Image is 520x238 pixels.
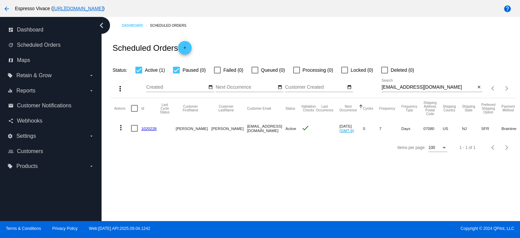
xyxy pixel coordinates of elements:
[443,118,462,138] mat-cell: US
[303,66,333,74] span: Processing (0)
[6,226,41,231] a: Terms & Conditions
[141,126,156,131] a: 1020228
[424,118,443,138] mat-cell: 07080
[16,133,36,139] span: Settings
[89,88,94,93] i: arrow_drop_down
[15,6,105,11] span: Espresso Vivace ( )
[285,85,346,90] input: Customer Created
[223,66,243,74] span: Failed (0)
[382,85,475,90] input: Search
[486,82,500,95] button: Previous page
[486,141,500,154] button: Previous page
[112,67,127,73] span: Status:
[481,118,502,138] mat-cell: SFR
[8,55,94,66] a: map Maps
[16,163,38,169] span: Products
[17,118,42,124] span: Webhooks
[247,118,286,138] mat-cell: [EMAIL_ADDRESS][DOMAIN_NAME]
[443,105,456,112] button: Change sorting for ShippingCountry
[176,105,205,112] button: Change sorting for CustomerFirstName
[17,27,43,33] span: Dashboard
[340,105,357,112] button: Change sorting for NextOccurrenceUtc
[501,105,515,112] button: Change sorting for PaymentMethod.Type
[181,45,189,53] mat-icon: add
[16,72,51,79] span: Retain & Grow
[301,124,309,132] mat-icon: check
[481,103,496,114] button: Change sorting for PreferredShippingOption
[17,148,43,154] span: Customers
[477,85,481,90] mat-icon: close
[363,118,379,138] mat-cell: 0
[117,124,125,132] mat-icon: more_vert
[7,133,13,139] i: settings
[17,42,61,48] span: Scheduled Orders
[397,145,426,150] div: Items per page:
[316,105,333,112] button: Change sorting for LastOccurrenceUtc
[16,88,35,94] span: Reports
[462,105,475,112] button: Change sorting for ShippingState
[8,24,94,35] a: dashboard Dashboard
[379,118,401,138] mat-cell: 7
[53,6,103,11] a: [URL][DOMAIN_NAME]
[379,106,395,110] button: Change sorting for Frequency
[89,133,94,139] i: arrow_drop_down
[340,128,354,133] a: (GMT-8)
[347,85,352,90] mat-icon: date_range
[182,66,205,74] span: Paused (0)
[150,20,192,31] a: Scheduled Orders
[52,226,78,231] a: Privacy Policy
[261,66,285,74] span: Queued (0)
[211,105,241,112] button: Change sorting for CustomerLastName
[216,85,277,90] input: Next Occurrence
[8,42,14,48] i: update
[17,103,71,109] span: Customer Notifications
[8,115,94,126] a: share Webhooks
[146,85,207,90] input: Created
[363,106,373,110] button: Change sorting for Cycles
[462,118,481,138] mat-cell: NJ
[3,5,11,13] mat-icon: arrow_back
[8,58,14,63] i: map
[500,82,514,95] button: Next page
[160,103,170,114] button: Change sorting for LastProcessingCycleId
[402,118,424,138] mat-cell: Days
[8,100,94,111] a: email Customer Notifications
[89,226,150,231] a: Web:[DATE] API:2025.09.04.1242
[503,5,512,13] mat-icon: help
[89,164,94,169] i: arrow_drop_down
[8,103,14,108] i: email
[402,105,417,112] button: Change sorting for FrequencyType
[340,118,363,138] mat-cell: [DATE]
[8,149,14,154] i: people_outline
[266,226,514,231] span: Copyright © 2024 QPilot, LLC
[278,85,282,90] mat-icon: date_range
[428,146,447,150] mat-select: Items per page:
[285,126,296,131] span: Active
[17,57,30,63] span: Maps
[116,85,124,93] mat-icon: more_vert
[247,106,271,110] button: Change sorting for CustomerEmail
[208,85,213,90] mat-icon: date_range
[8,27,14,33] i: dashboard
[145,66,165,74] span: Active (1)
[428,145,435,150] span: 100
[424,101,437,116] button: Change sorting for ShippingPostcode
[114,98,131,118] mat-header-cell: Actions
[112,41,191,55] h2: Scheduled Orders
[7,164,13,169] i: local_offer
[8,118,14,124] i: share
[500,141,514,154] button: Next page
[141,106,144,110] button: Change sorting for Id
[8,146,94,157] a: people_outline Customers
[459,145,475,150] div: 1 - 1 of 1
[8,40,94,50] a: update Scheduled Orders
[176,118,211,138] mat-cell: [PERSON_NAME]
[7,73,13,78] i: local_offer
[285,106,295,110] button: Change sorting for Status
[89,73,94,78] i: arrow_drop_down
[7,88,13,93] i: equalizer
[475,84,482,91] button: Clear
[351,66,373,74] span: Locked (0)
[96,20,107,31] i: chevron_left
[301,98,316,118] mat-header-cell: Validation Checks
